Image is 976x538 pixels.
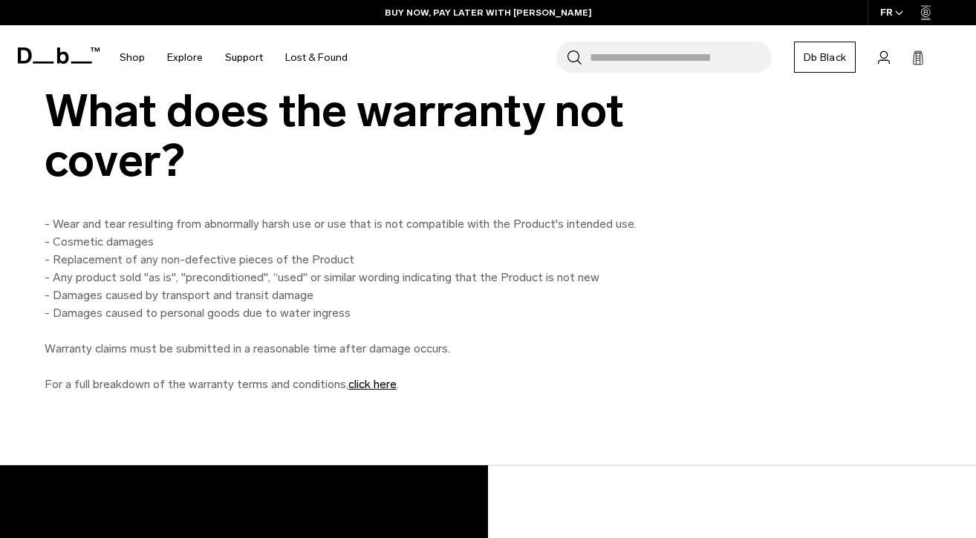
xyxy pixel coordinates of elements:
a: Support [225,31,263,84]
a: Explore [167,31,203,84]
nav: Main Navigation [108,25,359,90]
div: What does the warranty not cover? [45,86,713,186]
a: click here [348,377,397,391]
p: - Wear and tear resulting from abnormally harsh use or use that is not compatible with the Produc... [45,215,713,393]
a: Lost & Found [285,31,348,84]
a: BUY NOW, PAY LATER WITH [PERSON_NAME] [385,6,592,19]
a: Shop [120,31,145,84]
a: Db Black [794,42,856,73]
